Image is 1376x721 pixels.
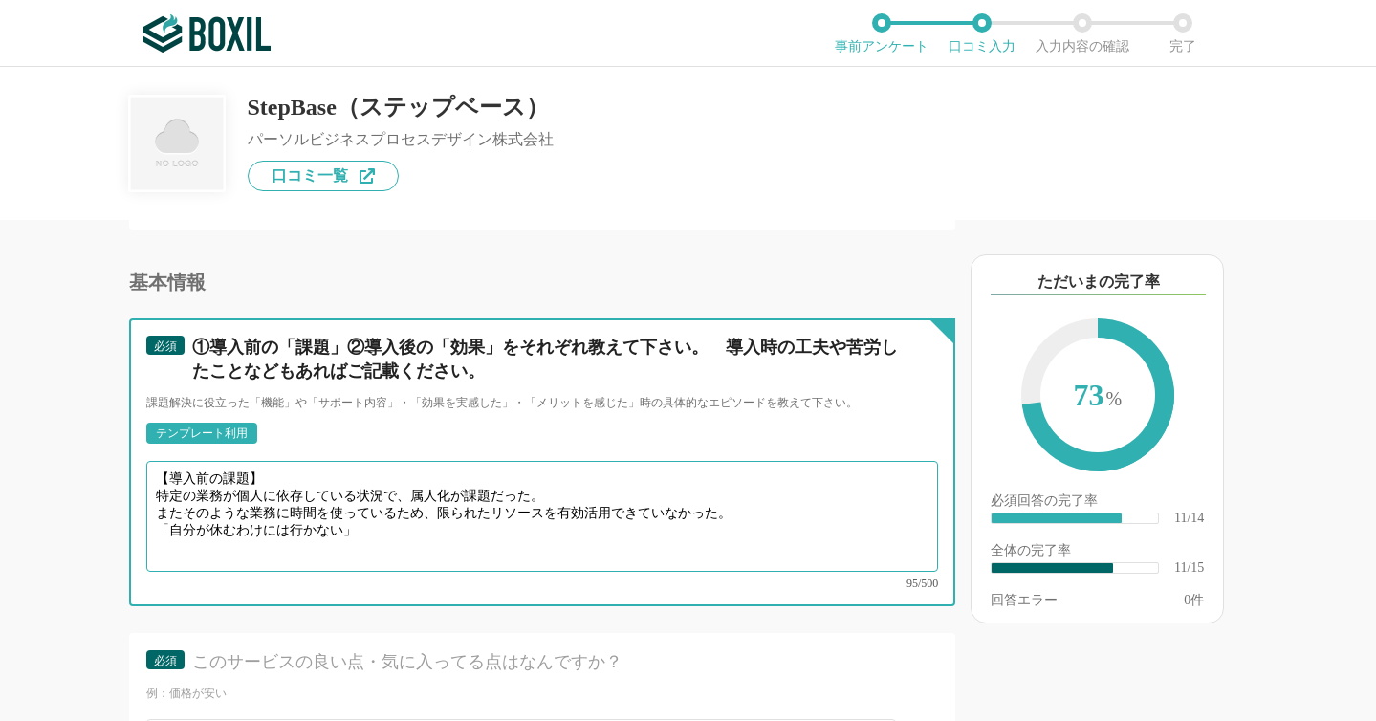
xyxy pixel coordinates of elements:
[248,96,554,119] div: StepBase（ステップベース）
[143,14,271,53] img: ボクシルSaaS_ロゴ
[248,161,399,191] a: 口コミ一覧
[991,271,1206,295] div: ただいまの完了率
[832,13,932,54] li: 事前アンケート
[991,544,1204,561] div: 全体の完了率
[129,273,955,292] div: 基本情報
[192,336,905,383] div: ①導入前の「課題」②導入後の「効果」をそれぞれ教えて下さい。 導入時の工夫や苦労したことなどもあればご記載ください。
[1174,561,1204,575] div: 11/15
[146,395,938,411] div: 課題解決に役立った「機能」や「サポート内容」・「効果を実感した」・「メリットを感じた」時の具体的なエピソードを教えて下さい。
[1184,594,1204,607] div: 件
[1174,512,1204,525] div: 11/14
[156,427,248,439] div: テンプレート利用
[991,494,1204,512] div: 必須回答の完了率
[1105,388,1122,409] span: %
[248,132,554,147] div: パーソルビジネスプロセスデザイン株式会社
[992,513,1122,523] div: ​
[192,650,905,674] div: このサービスの良い点・気に入ってる点はなんですか？
[272,168,348,184] span: 口コミ一覧
[1133,13,1234,54] li: 完了
[1040,338,1155,456] span: 73
[146,578,938,589] div: 95/500
[992,563,1113,573] div: ​
[146,686,938,702] div: 例：価格が安い
[1184,593,1190,607] span: 0
[991,594,1058,607] div: 回答エラー
[154,339,177,353] span: 必須
[932,13,1033,54] li: 口コミ入力
[1033,13,1133,54] li: 入力内容の確認
[154,654,177,667] span: 必須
